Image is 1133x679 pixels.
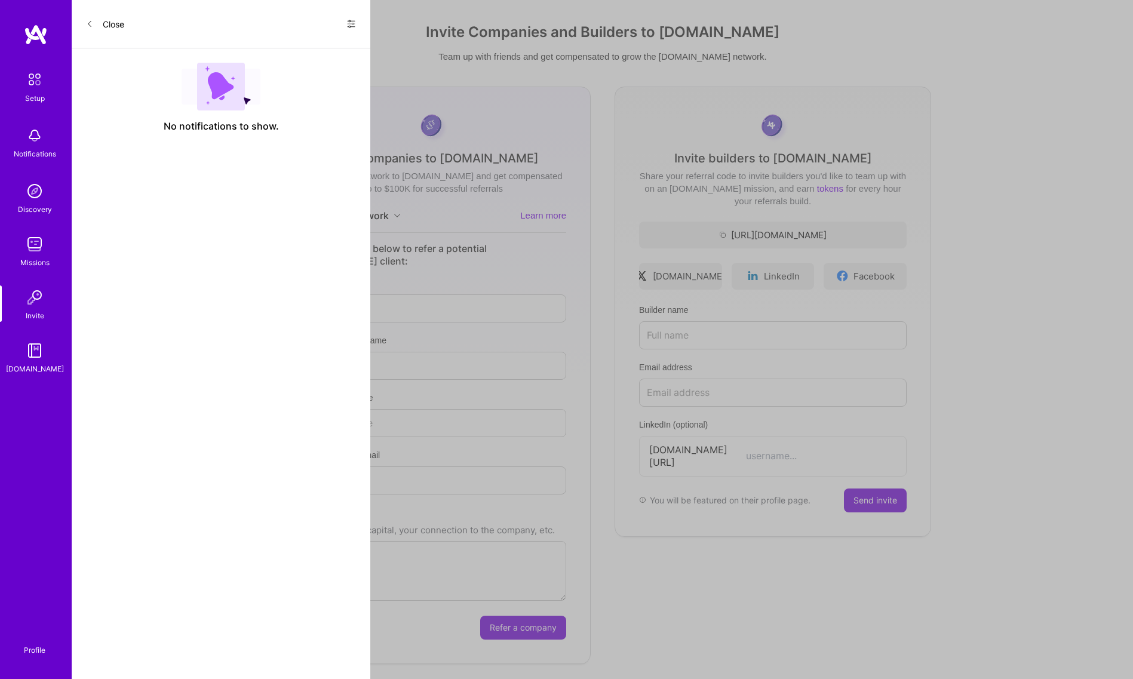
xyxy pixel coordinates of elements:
[24,644,45,655] div: Profile
[6,362,64,375] div: [DOMAIN_NAME]
[20,631,50,655] a: Profile
[20,256,50,269] div: Missions
[14,148,56,160] div: Notifications
[23,124,47,148] img: bell
[23,232,47,256] img: teamwork
[23,285,47,309] img: Invite
[182,63,260,110] img: empty
[164,120,279,133] span: No notifications to show.
[18,203,52,216] div: Discovery
[23,339,47,362] img: guide book
[24,24,48,45] img: logo
[26,309,44,322] div: Invite
[22,67,47,92] img: setup
[25,92,45,105] div: Setup
[23,179,47,203] img: discovery
[86,14,124,33] button: Close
